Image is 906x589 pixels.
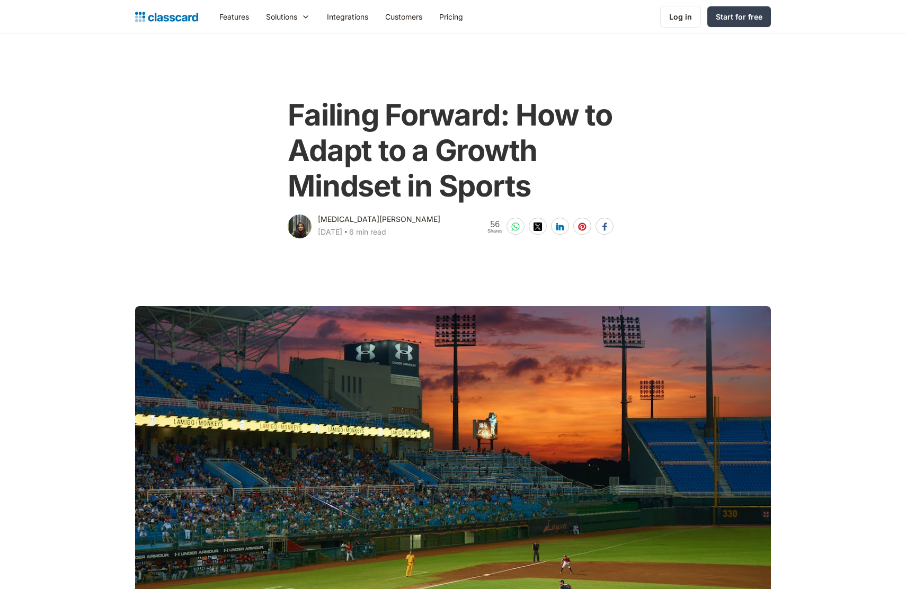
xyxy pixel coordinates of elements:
[349,226,386,238] div: 6 min read
[318,5,377,29] a: Integrations
[487,220,503,229] span: 56
[487,229,503,234] span: Shares
[318,213,440,226] div: [MEDICAL_DATA][PERSON_NAME]
[716,11,762,22] div: Start for free
[578,222,587,231] img: pinterest-white sharing button
[288,97,618,204] h1: Failing Forward: How to Adapt to a Growth Mindset in Sports
[556,222,564,231] img: linkedin-white sharing button
[318,226,342,238] div: [DATE]
[257,5,318,29] div: Solutions
[707,6,771,27] a: Start for free
[534,222,542,231] img: twitter-white sharing button
[431,5,472,29] a: Pricing
[342,226,349,240] div: ‧
[669,11,692,22] div: Log in
[211,5,257,29] a: Features
[135,10,198,24] a: Logo
[511,222,520,231] img: whatsapp-white sharing button
[600,222,609,231] img: facebook-white sharing button
[377,5,431,29] a: Customers
[266,11,297,22] div: Solutions
[660,6,701,28] a: Log in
